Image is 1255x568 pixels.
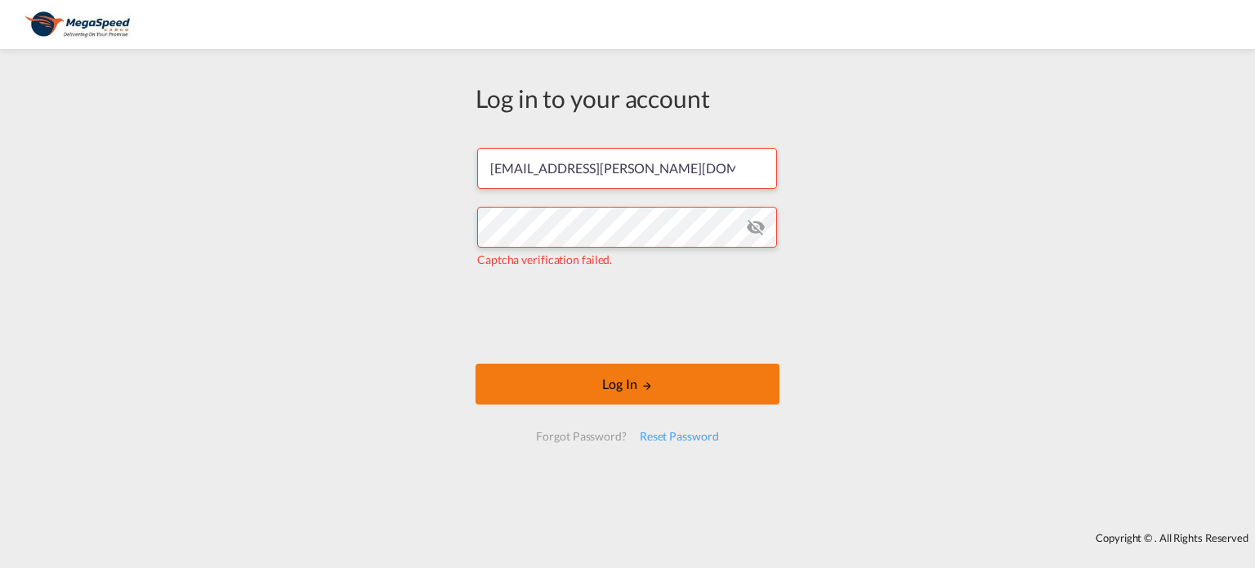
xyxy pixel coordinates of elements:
[25,7,135,43] img: ad002ba0aea611eda5429768204679d3.JPG
[633,422,726,451] div: Reset Password
[476,364,779,405] button: LOGIN
[476,81,779,115] div: Log in to your account
[477,253,612,266] span: Captcha verification failed.
[529,422,632,451] div: Forgot Password?
[477,148,777,189] input: Enter email/phone number
[503,284,752,347] iframe: reCAPTCHA
[746,217,766,237] md-icon: icon-eye-off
